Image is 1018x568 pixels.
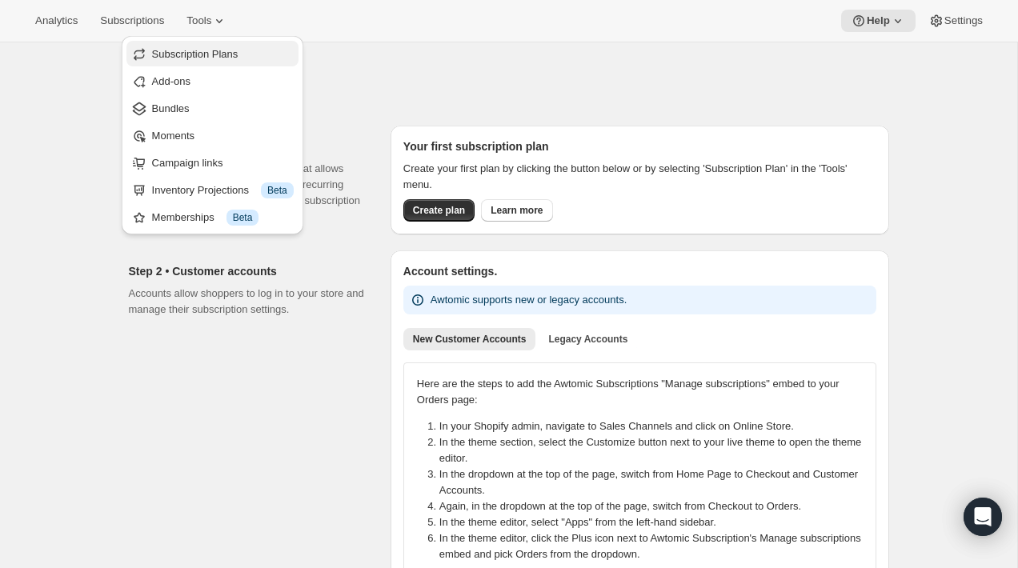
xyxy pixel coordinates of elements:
[919,10,992,32] button: Settings
[403,328,536,350] button: New Customer Accounts
[491,204,543,217] span: Learn more
[403,138,876,154] h2: Your first subscription plan
[177,10,237,32] button: Tools
[417,376,863,408] p: Here are the steps to add the Awtomic Subscriptions "Manage subscriptions" embed to your Orders p...
[126,95,299,121] button: Bundles
[539,328,637,350] button: Legacy Accounts
[964,498,1002,536] div: Open Intercom Messenger
[403,199,475,222] button: Create plan
[548,333,627,346] span: Legacy Accounts
[267,184,287,197] span: Beta
[126,122,299,148] button: Moments
[233,211,253,224] span: Beta
[129,286,365,318] p: Accounts allow shoppers to log in to your store and manage their subscription settings.
[126,150,299,175] button: Campaign links
[403,161,876,193] p: Create your first plan by clicking the button below or by selecting 'Subscription Plan' in the 'T...
[481,199,552,222] a: Learn more
[413,204,465,217] span: Create plan
[439,466,872,498] li: In the dropdown at the top of the page, switch from Home Page to Checkout and Customer Accounts.
[26,10,87,32] button: Analytics
[126,177,299,202] button: Inventory Projections
[152,130,194,142] span: Moments
[129,263,365,279] h2: Step 2 • Customer accounts
[439,418,872,434] li: In your Shopify admin, navigate to Sales Channels and click on Online Store.
[90,10,174,32] button: Subscriptions
[152,157,223,169] span: Campaign links
[431,292,627,308] p: Awtomic supports new or legacy accounts.
[100,14,164,27] span: Subscriptions
[867,14,890,27] span: Help
[126,68,299,94] button: Add-ons
[403,263,876,279] h2: Account settings.
[152,102,190,114] span: Bundles
[152,75,190,87] span: Add-ons
[944,14,983,27] span: Settings
[152,48,238,60] span: Subscription Plans
[413,333,527,346] span: New Customer Accounts
[439,514,872,530] li: In the theme editor, select "Apps" from the left-hand sidebar.
[152,210,294,226] div: Memberships
[35,14,78,27] span: Analytics
[439,530,872,562] li: In the theme editor, click the Plus icon next to Awtomic Subscription's Manage subscriptions embe...
[186,14,211,27] span: Tools
[152,182,294,198] div: Inventory Projections
[126,41,299,66] button: Subscription Plans
[439,434,872,466] li: In the theme section, select the Customize button next to your live theme to open the theme editor.
[126,204,299,230] button: Memberships
[439,498,872,514] li: Again, in the dropdown at the top of the page, switch from Checkout to Orders.
[841,10,916,32] button: Help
